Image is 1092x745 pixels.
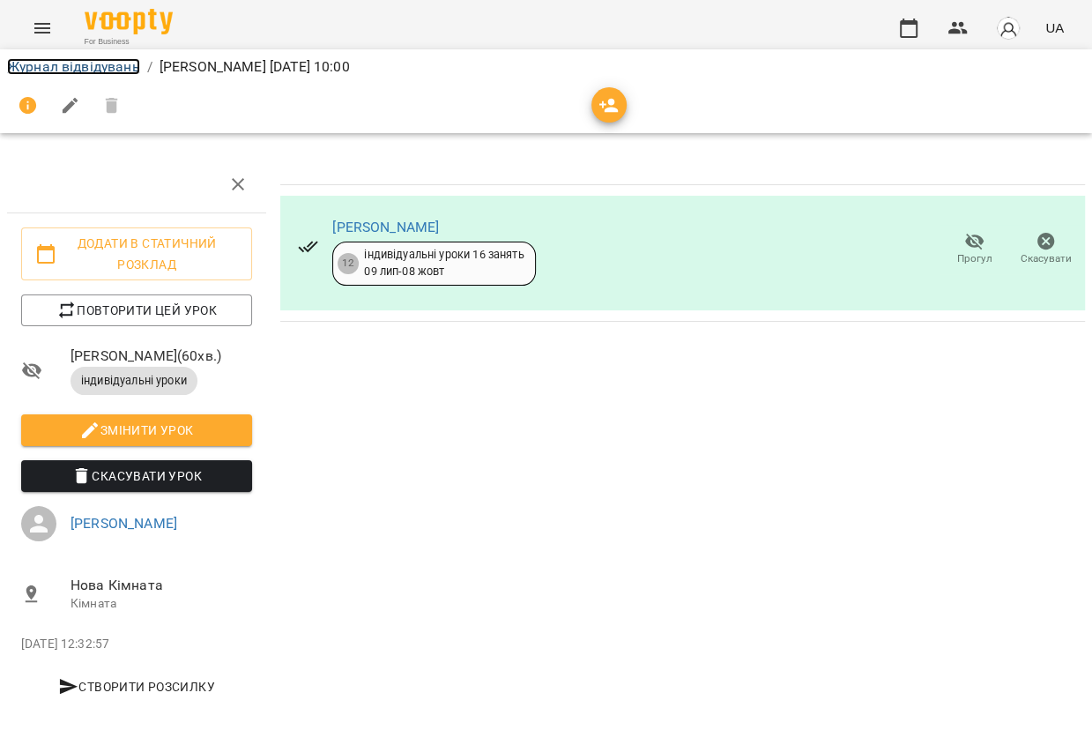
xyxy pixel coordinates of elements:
li: / [147,56,152,78]
a: [PERSON_NAME] [71,515,177,532]
span: Скасувати [1021,251,1072,266]
p: [PERSON_NAME] [DATE] 10:00 [160,56,350,78]
div: індивідуальні уроки 16 занять 09 лип - 08 жовт [364,247,524,279]
button: Додати в статичний розклад [21,227,252,280]
button: Повторити цей урок [21,294,252,326]
button: UA [1038,11,1071,44]
button: Створити розсилку [21,671,252,703]
span: Скасувати Урок [35,466,238,487]
span: індивідуальні уроки [71,373,197,389]
nav: breadcrumb [7,56,1085,78]
span: For Business [85,36,173,48]
span: Прогул [957,251,992,266]
a: [PERSON_NAME] [332,219,439,235]
a: Журнал відвідувань [7,58,140,75]
span: UA [1045,19,1064,37]
span: Змінити урок [35,420,238,441]
button: Menu [21,7,63,49]
span: [PERSON_NAME] ( 60 хв. ) [71,346,252,367]
img: Voopty Logo [85,9,173,34]
p: Кімната [71,595,252,613]
div: 12 [338,253,359,274]
button: Скасувати Урок [21,460,252,492]
button: Прогул [939,225,1010,274]
button: Скасувати [1010,225,1081,274]
span: Створити розсилку [28,676,245,697]
img: avatar_s.png [996,16,1021,41]
span: Додати в статичний розклад [35,233,238,275]
span: Повторити цей урок [35,300,238,321]
p: [DATE] 12:32:57 [21,636,252,653]
span: Нова Кімната [71,575,252,596]
button: Змінити урок [21,414,252,446]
